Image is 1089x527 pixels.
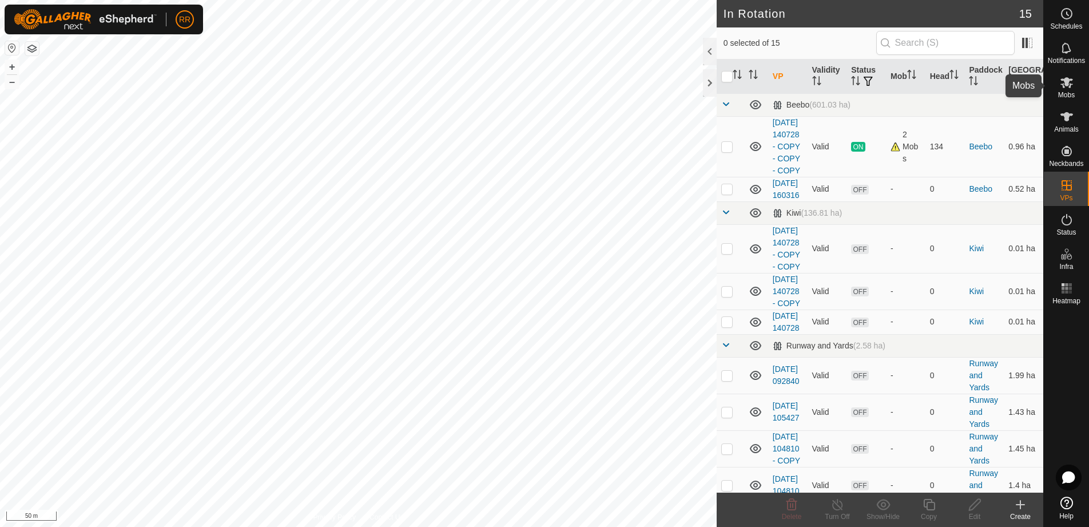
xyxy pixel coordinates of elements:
[1004,177,1043,201] td: 0.52 ha
[808,310,847,334] td: Valid
[851,444,868,454] span: OFF
[5,75,19,89] button: –
[1004,430,1043,467] td: 1.45 ha
[969,184,992,193] a: Beebo
[969,78,978,87] p-sorticon: Activate to sort
[906,512,952,522] div: Copy
[1054,126,1079,133] span: Animals
[1026,78,1035,87] p-sorticon: Activate to sort
[851,185,868,195] span: OFF
[969,432,998,465] a: Runway and Yards
[952,512,997,522] div: Edit
[5,60,19,74] button: +
[782,513,802,521] span: Delete
[891,406,921,418] div: -
[925,273,965,310] td: 0
[891,316,921,328] div: -
[891,183,921,195] div: -
[886,60,925,94] th: Mob
[773,364,800,386] a: [DATE] 092840
[808,394,847,430] td: Valid
[773,401,800,422] a: [DATE] 105427
[969,359,998,392] a: Runway and Yards
[808,273,847,310] td: Valid
[808,116,847,177] td: Valid
[851,78,860,87] p-sorticon: Activate to sort
[313,512,356,522] a: Privacy Policy
[851,371,868,381] span: OFF
[851,407,868,417] span: OFF
[773,208,842,218] div: Kiwi
[773,341,885,351] div: Runway and Yards
[876,31,1015,55] input: Search (S)
[812,78,821,87] p-sorticon: Activate to sort
[969,469,998,502] a: Runway and Yards
[1056,229,1076,236] span: Status
[891,480,921,492] div: -
[891,129,921,165] div: 2 Mobs
[891,443,921,455] div: -
[851,287,868,296] span: OFF
[733,72,742,81] p-sorticon: Activate to sort
[1004,116,1043,177] td: 0.96 ha
[1004,394,1043,430] td: 1.43 ha
[808,357,847,394] td: Valid
[773,118,800,175] a: [DATE] 140728 - COPY - COPY - COPY
[768,60,808,94] th: VP
[773,226,800,271] a: [DATE] 140728 - COPY - COPY
[891,370,921,382] div: -
[851,244,868,254] span: OFF
[808,467,847,504] td: Valid
[925,224,965,273] td: 0
[1004,310,1043,334] td: 0.01 ha
[808,224,847,273] td: Valid
[997,512,1043,522] div: Create
[925,430,965,467] td: 0
[969,287,984,296] a: Kiwi
[853,341,885,350] span: (2.58 ha)
[773,474,800,496] a: [DATE] 104810
[1052,298,1080,304] span: Heatmap
[369,512,403,522] a: Contact Us
[1019,5,1032,22] span: 15
[891,286,921,298] div: -
[809,100,850,109] span: (601.03 ha)
[969,395,998,429] a: Runway and Yards
[925,394,965,430] td: 0
[808,430,847,467] td: Valid
[724,37,876,49] span: 0 selected of 15
[907,72,916,81] p-sorticon: Activate to sort
[925,310,965,334] td: 0
[846,60,886,94] th: Status
[1044,492,1089,524] a: Help
[1004,357,1043,394] td: 1.99 ha
[1004,224,1043,273] td: 0.01 ha
[1004,60,1043,94] th: [GEOGRAPHIC_DATA] Area
[1060,195,1072,201] span: VPs
[25,42,39,56] button: Map Layers
[801,208,842,217] span: (136.81 ha)
[1050,23,1082,30] span: Schedules
[925,116,965,177] td: 134
[814,512,860,522] div: Turn Off
[5,41,19,55] button: Reset Map
[1059,263,1073,270] span: Infra
[749,72,758,81] p-sorticon: Activate to sort
[1059,513,1074,520] span: Help
[773,100,850,110] div: Beebo
[964,60,1004,94] th: Paddock
[925,357,965,394] td: 0
[808,60,847,94] th: Validity
[179,14,190,26] span: RR
[851,142,865,152] span: ON
[891,243,921,255] div: -
[773,275,800,308] a: [DATE] 140728 - COPY
[1004,273,1043,310] td: 0.01 ha
[860,512,906,522] div: Show/Hide
[851,318,868,327] span: OFF
[851,481,868,490] span: OFF
[1058,92,1075,98] span: Mobs
[724,7,1019,21] h2: In Rotation
[925,177,965,201] td: 0
[773,179,800,200] a: [DATE] 160316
